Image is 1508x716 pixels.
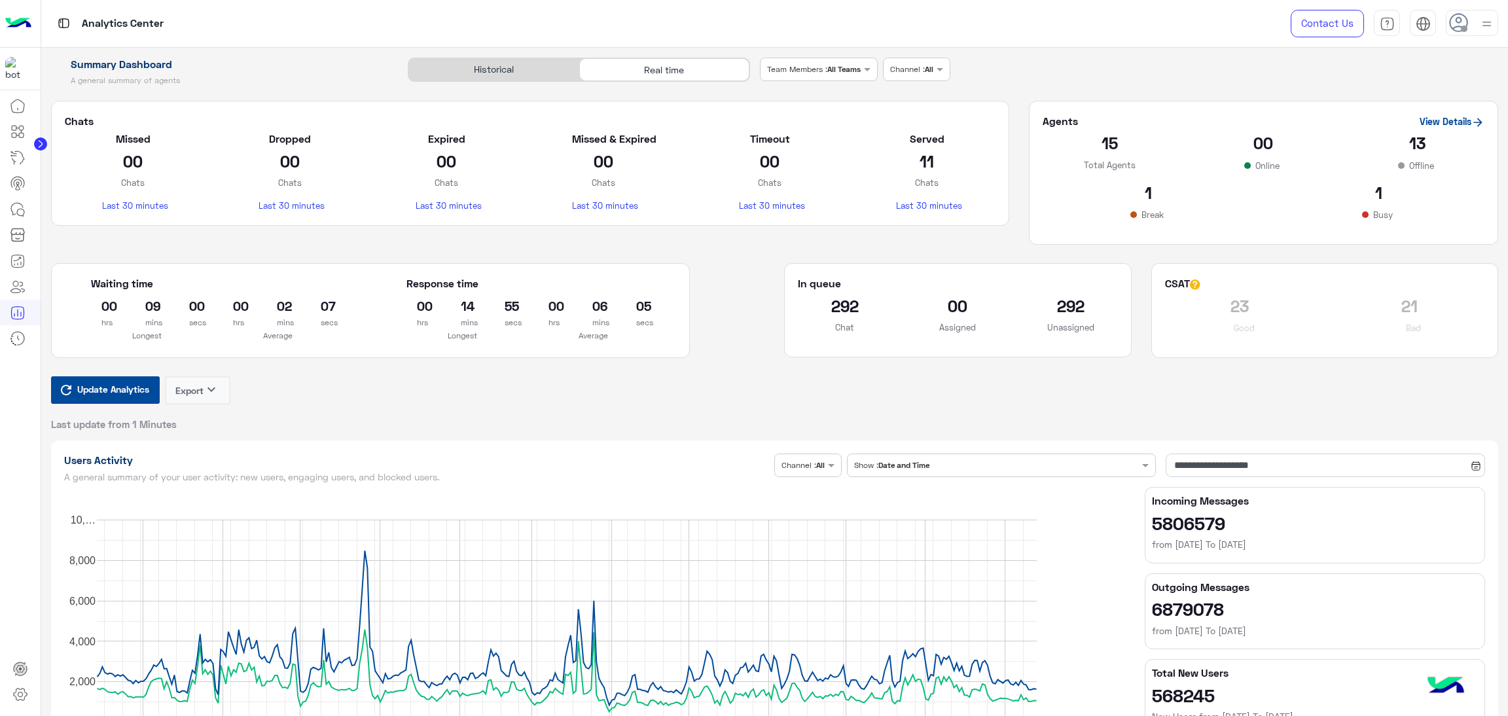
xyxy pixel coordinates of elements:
[1152,598,1478,619] h2: 6879078
[538,329,650,342] p: Average
[798,321,891,334] p: Chat
[101,295,103,316] h2: 00
[233,295,235,316] h2: 00
[406,329,518,342] p: Longest
[572,176,634,189] p: Chats
[896,176,958,189] p: Chats
[798,277,841,290] h5: In queue
[64,454,770,467] h1: Users Activity
[406,277,478,290] h5: Response time
[1165,277,1200,290] h5: CSAT
[102,176,164,189] p: Chats
[102,199,164,212] p: Last 30 minutes
[1335,295,1484,316] h2: 21
[5,57,29,81] img: 1403182699927242
[911,295,1005,316] h2: 00
[896,151,958,171] h2: 11
[223,329,334,342] p: Average
[1291,10,1364,37] a: Contact Us
[1231,321,1257,334] p: Good
[579,58,749,81] div: Real time
[204,382,219,397] i: keyboard_arrow_down
[505,295,507,316] h2: 55
[1043,132,1177,153] h2: 15
[416,176,478,189] p: Chats
[1380,16,1395,31] img: tab
[827,64,861,74] b: All Teams
[1152,581,1478,594] h5: Outgoing Messages
[1139,208,1166,221] p: Break
[1024,295,1118,316] h2: 292
[548,295,550,316] h2: 00
[1479,16,1495,32] img: profile
[408,58,579,81] div: Historical
[572,199,634,212] p: Last 30 minutes
[189,295,191,316] h2: 00
[102,132,164,145] h5: Missed
[1043,182,1254,203] h2: 1
[91,329,203,342] p: Longest
[1273,182,1484,203] h2: 1
[1152,666,1478,679] h5: Total New Users
[51,58,393,71] h1: Summary Dashboard
[1371,208,1395,221] p: Busy
[233,316,235,329] p: hrs
[461,295,463,316] h2: 14
[74,380,153,398] span: Update Analytics
[911,321,1005,334] p: Assigned
[321,316,323,329] p: secs
[51,418,177,431] span: Last update from 1 Minutes
[259,176,321,189] p: Chats
[277,316,279,329] p: mins
[592,316,594,329] p: mins
[69,555,95,566] text: 8,000
[416,132,478,145] h5: Expired
[636,316,638,329] p: secs
[461,316,463,329] p: mins
[1165,295,1315,316] h2: 23
[1152,512,1478,533] h2: 5806579
[64,472,770,482] h5: A general summary of your user activity: new users, engaging users, and blocked users.
[69,596,95,607] text: 6,000
[69,676,95,687] text: 2,000
[1350,132,1484,153] h2: 13
[417,316,419,329] p: hrs
[70,514,95,526] text: 10,…
[1196,132,1331,153] h2: 00
[1416,16,1431,31] img: tab
[1152,494,1478,507] h5: Incoming Messages
[65,115,996,128] h5: Chats
[1152,538,1478,551] h6: from [DATE] To [DATE]
[1253,159,1282,172] p: Online
[189,316,191,329] p: secs
[1152,685,1478,706] h2: 568245
[739,132,801,145] h5: Timeout
[1374,10,1400,37] a: tab
[101,316,103,329] p: hrs
[56,15,72,31] img: tab
[321,295,323,316] h2: 07
[505,316,507,329] p: secs
[1043,158,1177,171] p: Total Agents
[1043,115,1078,128] h5: Agents
[739,151,801,171] h2: 00
[259,132,321,145] h5: Dropped
[572,151,634,171] h2: 00
[165,376,230,404] button: Exportkeyboard_arrow_down
[259,199,321,212] p: Last 30 minutes
[51,75,393,86] h5: A general summary of agents
[548,316,550,329] p: hrs
[1423,664,1469,709] img: hulul-logo.png
[416,199,478,212] p: Last 30 minutes
[416,151,478,171] h2: 00
[896,132,958,145] h5: Served
[925,64,933,74] b: All
[1420,116,1484,127] a: View Details
[1407,159,1437,172] p: Offline
[277,295,279,316] h2: 02
[592,295,594,316] h2: 06
[91,277,334,290] h5: Waiting time
[417,295,419,316] h2: 00
[1403,321,1424,334] p: Bad
[102,151,164,171] h2: 00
